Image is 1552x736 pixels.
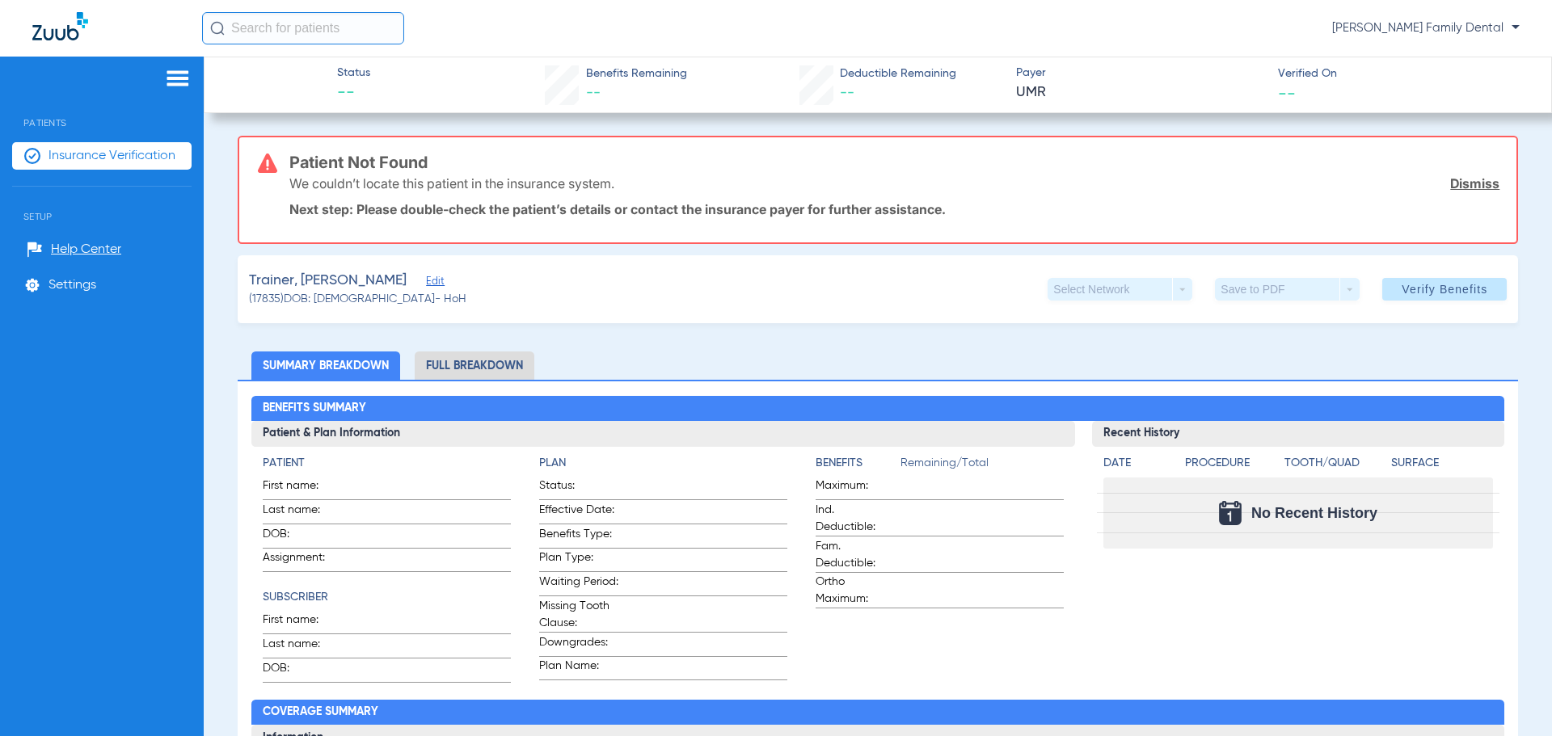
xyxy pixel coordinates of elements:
span: [PERSON_NAME] Family Dental [1332,20,1520,36]
img: hamburger-icon [165,69,191,88]
span: Status: [539,477,618,499]
span: Plan Name: [539,658,618,679]
span: Help Center [51,242,121,258]
h4: Plan [539,455,787,472]
span: Benefits Type: [539,526,618,548]
h4: Patient [263,455,511,472]
app-breakdown-title: Procedure [1185,455,1279,477]
h4: Tooth/Quad [1284,455,1386,472]
span: Patients [12,93,192,128]
img: error-icon [258,154,277,173]
span: Trainer, [PERSON_NAME] [249,271,407,291]
p: We couldn’t locate this patient in the insurance system. [289,175,614,191]
span: Effective Date: [539,502,618,524]
span: Verified On [1278,65,1526,82]
span: First name: [263,612,342,633]
span: Last name: [263,502,342,524]
span: -- [840,86,854,100]
h4: Subscriber [263,589,511,606]
span: DOB: [263,660,342,682]
span: -- [1278,84,1296,101]
span: Deductible Remaining [840,65,956,82]
span: Plan Type: [539,549,618,571]
span: Fam. Deductible: [816,538,895,572]
app-breakdown-title: Surface [1391,455,1493,477]
span: UMR [1016,82,1264,103]
app-breakdown-title: Benefits [816,455,900,477]
h3: Patient & Plan Information [251,421,1075,447]
span: Ortho Maximum: [816,574,895,608]
app-breakdown-title: Tooth/Quad [1284,455,1386,477]
img: Zuub Logo [32,12,88,40]
span: Ind. Deductible: [816,502,895,536]
span: Status [337,65,370,82]
span: -- [337,82,370,105]
span: Assignment: [263,549,342,571]
span: -- [586,86,601,100]
span: Remaining/Total [900,455,1064,477]
li: Full Breakdown [415,351,534,380]
span: DOB: [263,526,342,548]
span: Setup [12,187,192,222]
h3: Recent History [1092,421,1504,447]
iframe: Chat Widget [1471,658,1552,736]
span: First name: [263,477,342,499]
li: Summary Breakdown [251,351,400,380]
img: Search Icon [210,21,225,36]
span: Last name: [263,636,342,658]
p: Next step: Please double-check the patient’s details or contact the insurance payer for further a... [289,201,1500,217]
img: Calendar [1219,501,1242,525]
span: No Recent History [1251,505,1377,521]
a: Help Center [27,242,121,258]
h4: Date [1103,455,1171,472]
input: Search for patients [202,12,404,44]
h2: Coverage Summary [251,700,1504,725]
h4: Surface [1391,455,1493,472]
h3: Patient Not Found [289,154,1500,170]
button: Verify Benefits [1382,278,1507,301]
span: Waiting Period: [539,574,618,595]
span: Settings [48,277,96,293]
span: Insurance Verification [48,148,175,164]
a: Dismiss [1450,175,1499,191]
span: Verify Benefits [1402,283,1487,296]
span: Downgrades: [539,634,618,656]
app-breakdown-title: Date [1103,455,1171,477]
h2: Benefits Summary [251,396,1504,422]
span: Edit [426,275,441,291]
span: (17835) DOB: [DEMOGRAPHIC_DATA] - HoH [249,291,466,308]
span: Benefits Remaining [586,65,687,82]
span: Maximum: [816,477,895,499]
h4: Benefits [816,455,900,472]
h4: Procedure [1185,455,1279,472]
span: Missing Tooth Clause: [539,598,618,632]
span: Payer [1016,65,1264,82]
